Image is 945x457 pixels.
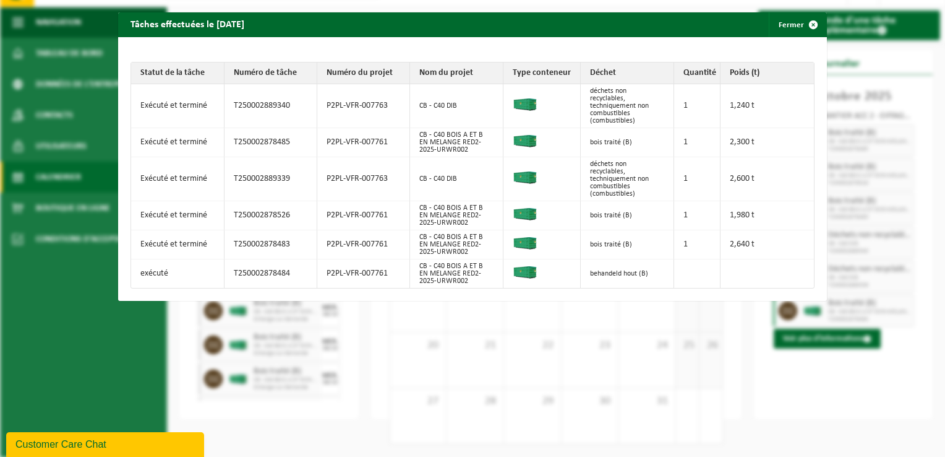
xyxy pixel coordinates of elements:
[674,63,721,84] th: Quantité
[581,128,674,157] td: bois traité (B)
[581,259,674,288] td: behandeld hout (B)
[131,63,224,84] th: Statut de la tâche
[721,230,814,259] td: 2,640 t
[317,157,410,201] td: P2PL-VFR-007763
[410,128,503,157] td: CB - C40 BOIS A ET B EN MELANGE RED2-2025-URWR002
[410,230,503,259] td: CB - C40 BOIS A ET B EN MELANGE RED2-2025-URWR002
[581,157,674,201] td: déchets non recyclables, techniquement non combustibles (combustibles)
[410,157,503,201] td: CB - C40 DIB
[317,63,410,84] th: Numéro du projet
[317,259,410,288] td: P2PL-VFR-007761
[674,157,721,201] td: 1
[131,157,224,201] td: Exécuté et terminé
[224,84,317,128] td: T250002889340
[674,84,721,128] td: 1
[721,84,814,128] td: 1,240 t
[581,84,674,128] td: déchets non recyclables, techniquement non combustibles (combustibles)
[513,172,537,184] img: HK-XC-40-GN-00
[581,230,674,259] td: bois traité (B)
[131,128,224,157] td: Exécuté et terminé
[224,201,317,230] td: T250002878526
[721,157,814,201] td: 2,600 t
[503,63,581,84] th: Type conteneur
[513,135,537,147] img: HK-XC-40-GN-00
[224,259,317,288] td: T250002878484
[317,84,410,128] td: P2PL-VFR-007763
[131,259,224,288] td: exécuté
[317,230,410,259] td: P2PL-VFR-007761
[410,63,503,84] th: Nom du projet
[224,63,317,84] th: Numéro de tâche
[131,84,224,128] td: Exécuté et terminé
[6,430,207,457] iframe: chat widget
[118,12,257,36] h2: Tâches effectuées le [DATE]
[410,84,503,128] td: CB - C40 DIB
[721,128,814,157] td: 2,300 t
[769,12,826,37] button: Fermer
[581,201,674,230] td: bois traité (B)
[224,157,317,201] td: T250002889339
[513,237,537,250] img: HK-XC-40-GN-00
[131,201,224,230] td: Exécuté et terminé
[721,63,814,84] th: Poids (t)
[224,230,317,259] td: T250002878483
[224,128,317,157] td: T250002878485
[513,98,537,111] img: HK-XC-40-GN-00
[131,230,224,259] td: Exécuté et terminé
[317,128,410,157] td: P2PL-VFR-007761
[674,201,721,230] td: 1
[674,230,721,259] td: 1
[513,208,537,220] img: HK-XC-40-GN-00
[581,63,674,84] th: Déchet
[674,128,721,157] td: 1
[410,201,503,230] td: CB - C40 BOIS A ET B EN MELANGE RED2-2025-URWR002
[513,266,537,279] img: HK-XC-40-GN-00
[721,201,814,230] td: 1,980 t
[317,201,410,230] td: P2PL-VFR-007761
[410,259,503,288] td: CB - C40 BOIS A ET B EN MELANGE RED2-2025-URWR002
